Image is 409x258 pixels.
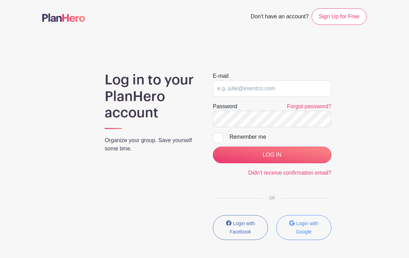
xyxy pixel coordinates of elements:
img: logo-507f7623f17ff9eddc593b1ce0a138ce2505c220e1c5a4e2b4648c50719b7d32.svg [42,13,85,22]
input: LOG IN [213,147,331,163]
button: Login with Google [276,215,331,240]
small: Login with Facebook [230,221,255,234]
div: Remember me [229,133,331,141]
small: Login with Google [296,221,318,234]
input: e.g. julie@eventco.com [213,80,331,97]
a: Forgot password? [287,103,331,109]
p: Organize your group. Save yourself some time. [105,136,196,153]
span: OR [263,196,281,201]
a: Didn't receive confirmation email? [248,170,331,176]
label: Password [213,102,237,111]
label: E-mail [213,72,228,80]
a: Sign Up for Free [312,8,367,25]
button: Login with Facebook [213,215,268,240]
span: Don't have an account? [251,10,309,25]
h1: Log in to your PlanHero account [105,72,196,121]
